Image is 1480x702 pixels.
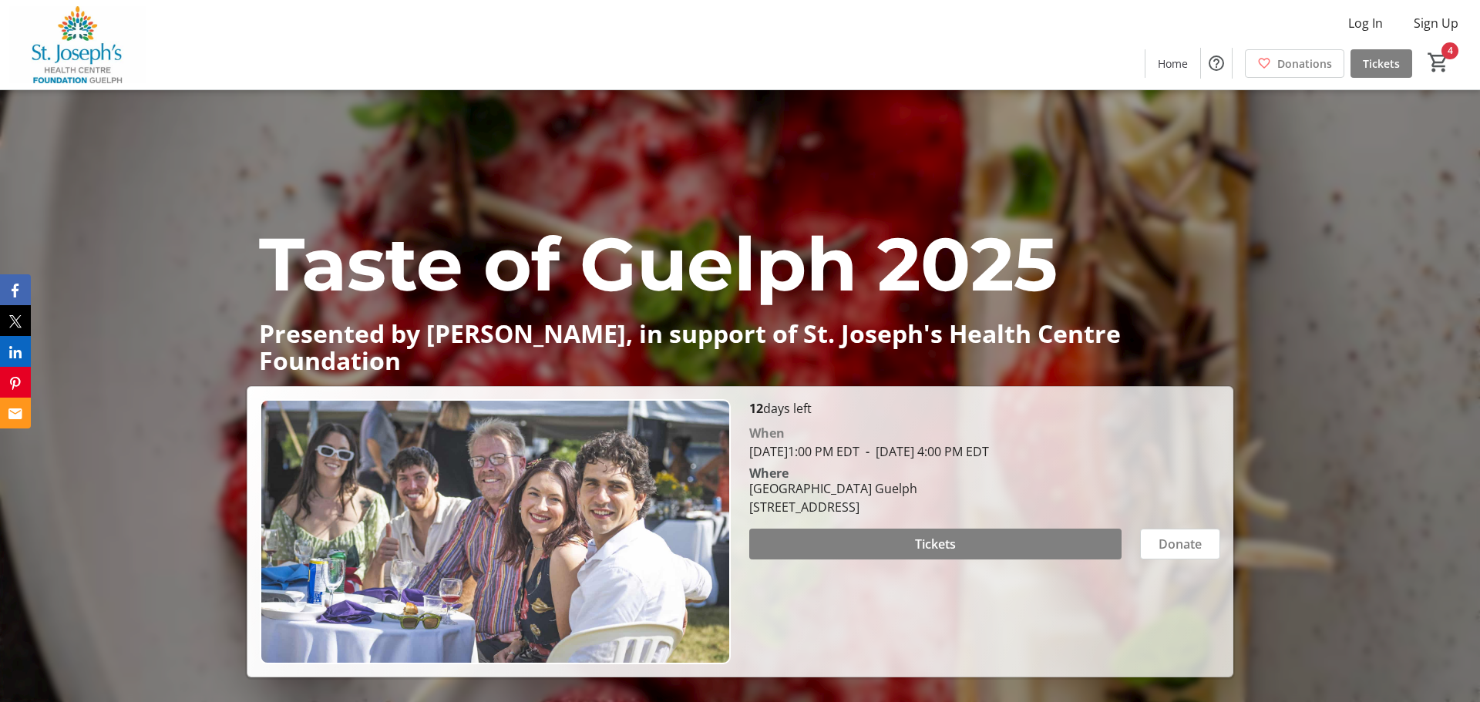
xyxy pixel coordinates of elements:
[1363,55,1400,72] span: Tickets
[1401,11,1471,35] button: Sign Up
[749,400,763,417] span: 12
[259,320,1221,374] p: Presented by [PERSON_NAME], in support of St. Joseph's Health Centre Foundation
[859,443,876,460] span: -
[1277,55,1332,72] span: Donations
[1140,529,1220,559] button: Donate
[749,443,859,460] span: [DATE] 1:00 PM EDT
[1414,14,1458,32] span: Sign Up
[260,399,731,664] img: Campaign CTA Media Photo
[9,6,146,83] img: St. Joseph's Health Centre Foundation Guelph's Logo
[1336,11,1395,35] button: Log In
[1424,49,1452,76] button: Cart
[259,219,1058,309] span: Taste of Guelph 2025
[749,529,1122,559] button: Tickets
[1145,49,1200,78] a: Home
[1201,48,1232,79] button: Help
[859,443,989,460] span: [DATE] 4:00 PM EDT
[749,467,789,479] div: Where
[1159,535,1202,553] span: Donate
[749,399,1220,418] p: days left
[1245,49,1344,78] a: Donations
[749,479,917,498] div: [GEOGRAPHIC_DATA] Guelph
[1350,49,1412,78] a: Tickets
[749,424,785,442] div: When
[915,535,956,553] span: Tickets
[1348,14,1383,32] span: Log In
[1158,55,1188,72] span: Home
[749,498,917,516] div: [STREET_ADDRESS]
